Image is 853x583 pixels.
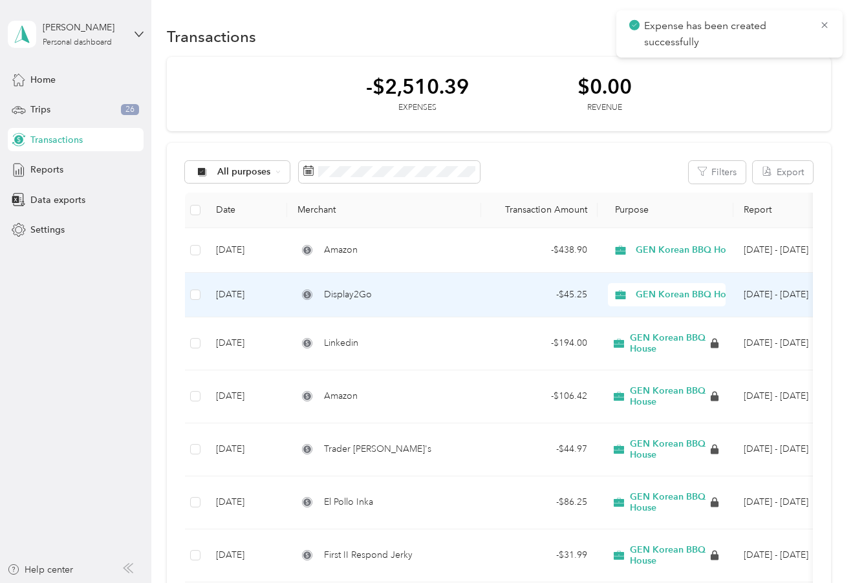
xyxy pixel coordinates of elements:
span: Trader [PERSON_NAME]'s [324,442,431,456]
th: Merchant [287,193,481,228]
span: Trips [30,103,50,116]
span: Amazon [324,389,358,403]
div: -$2,510.39 [366,75,469,98]
div: Personal dashboard [43,39,112,47]
td: [DATE] [206,228,287,273]
span: 26 [121,104,139,116]
span: Amazon [324,243,358,257]
span: Reports [30,163,63,176]
span: GEN Korean BBQ House [630,544,708,567]
span: GEN Korean BBQ House [630,438,708,461]
div: - $438.90 [491,243,587,257]
span: Home [30,73,56,87]
th: Transaction Amount [481,193,598,228]
td: [DATE] [206,370,287,423]
button: Filters [689,161,746,184]
iframe: Everlance-gr Chat Button Frame [781,511,853,583]
h1: Transactions [167,30,256,43]
span: Settings [30,223,65,237]
button: Export [753,161,813,184]
td: [DATE] [206,273,287,317]
span: Purpose [608,204,649,215]
span: GEN Korean BBQ House [630,385,708,408]
div: [PERSON_NAME] [43,21,124,34]
td: [DATE] [206,423,287,476]
div: $0.00 [578,75,632,98]
th: Date [206,193,287,228]
div: Revenue [578,102,632,114]
span: GEN Korean BBQ House [630,332,708,355]
span: El Pollo Inka [324,495,373,509]
span: Transactions [30,133,83,147]
span: GEN Korean BBQ House [636,288,740,302]
div: - $44.97 [491,442,587,456]
button: Help center [7,563,73,577]
div: - $31.99 [491,548,587,562]
td: [DATE] [206,317,287,370]
p: Expense has been created successfully [644,18,810,50]
div: - $45.25 [491,288,587,302]
span: First II Respond Jerky [324,548,413,562]
div: - $86.25 [491,495,587,509]
div: - $194.00 [491,336,587,350]
td: [DATE] [206,529,287,582]
span: Linkedin [324,336,358,350]
td: [DATE] [206,476,287,529]
div: Expenses [366,102,469,114]
span: All purposes [217,167,271,176]
span: Data exports [30,193,85,207]
span: GEN Korean BBQ House [636,243,740,257]
span: GEN Korean BBQ House [630,491,708,514]
span: Display2Go [324,288,372,302]
div: - $106.42 [491,389,587,403]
